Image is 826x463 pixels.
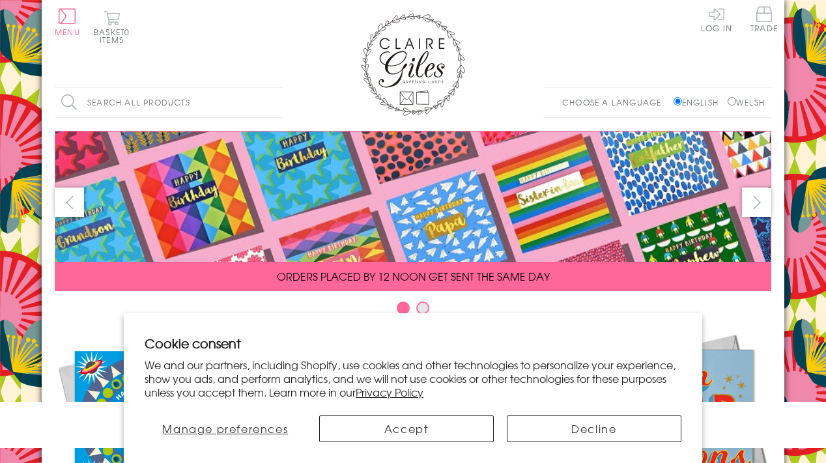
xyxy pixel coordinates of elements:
[94,10,130,44] button: Basket0 items
[742,188,771,217] button: next
[356,384,423,400] a: Privacy Policy
[270,88,283,117] input: Search
[361,13,465,116] img: Claire Giles Greetings Cards
[562,96,671,108] p: Choose a language:
[674,96,725,108] label: English
[55,26,80,38] span: Menu
[277,268,550,284] span: ORDERS PLACED BY 12 NOON GET SENT THE SAME DAY
[319,415,494,442] button: Accept
[701,7,732,32] a: Log In
[728,97,736,105] input: Welsh
[507,415,681,442] button: Decline
[162,421,288,436] span: Manage preferences
[397,302,410,315] button: Carousel Page 1 (Current Slide)
[416,302,429,315] button: Carousel Page 2
[55,301,771,321] div: Carousel Pagination
[145,358,681,399] p: We and our partners, including Shopify, use cookies and other technologies to personalize your ex...
[55,188,84,217] button: prev
[728,96,765,108] label: Welsh
[674,97,682,105] input: English
[55,8,80,36] button: Menu
[750,7,778,32] span: Trade
[145,334,681,352] h2: Cookie consent
[750,7,778,35] a: Trade
[100,26,130,46] span: 0 items
[145,415,306,442] button: Manage preferences
[55,88,283,117] input: Search all products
